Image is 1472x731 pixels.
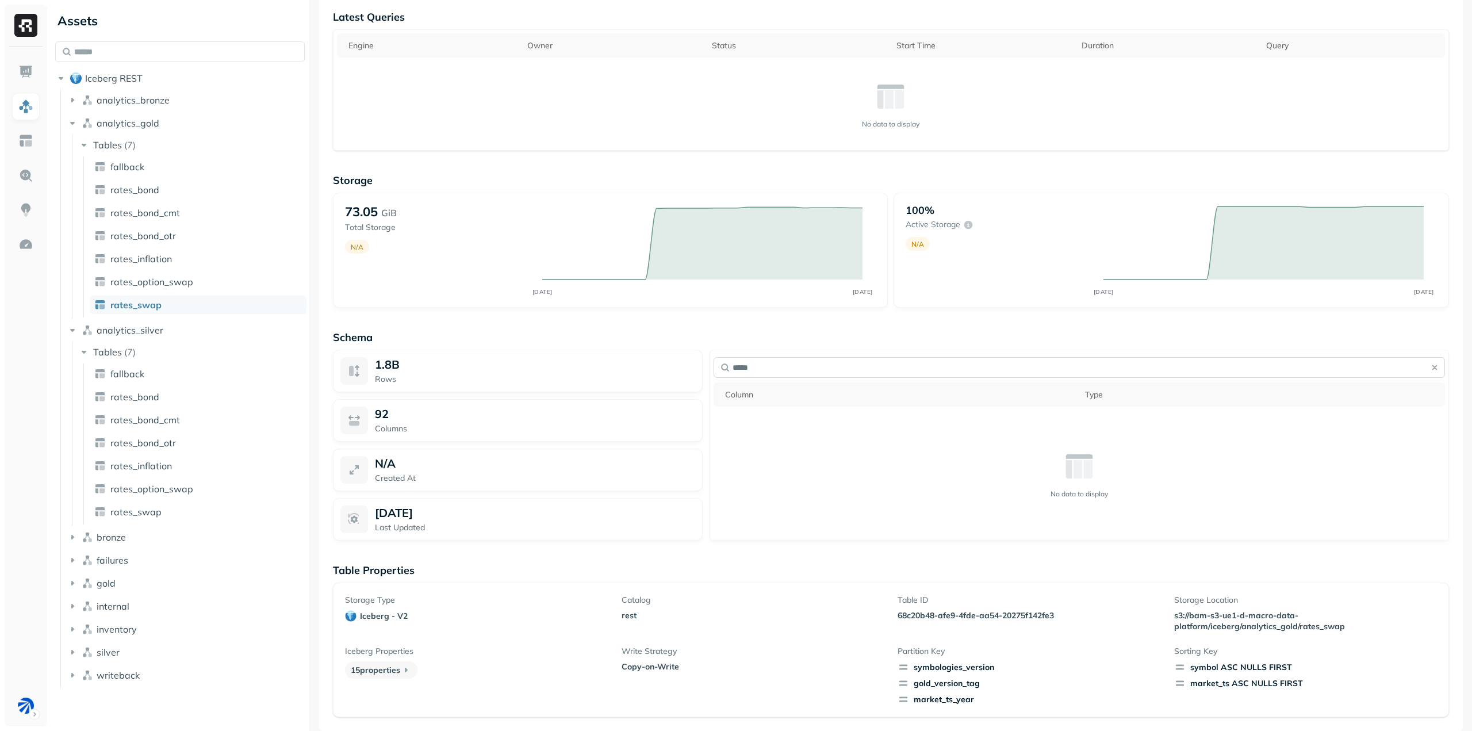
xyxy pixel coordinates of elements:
img: namespace [82,669,93,681]
img: table [94,161,106,173]
img: table [94,368,106,380]
img: table [94,414,106,426]
span: Tables [93,346,122,358]
div: Column [725,389,1074,400]
span: rates_swap [110,299,162,311]
img: table [94,207,106,219]
p: Table Properties [333,564,1449,577]
button: analytics_silver [67,321,305,339]
button: failures [67,551,305,569]
a: rates_inflation [90,457,306,475]
p: 92 [375,407,389,421]
img: Asset Explorer [18,133,33,148]
button: analytics_bronze [67,91,305,109]
span: gold [97,577,116,589]
p: Copy-on-Write [622,661,884,672]
p: ( 7 ) [124,346,136,358]
button: gold [67,574,305,592]
a: rates_option_swap [90,273,306,291]
span: gold_version_tag [898,678,1160,689]
img: Optimization [18,237,33,252]
span: 1.8B [375,357,400,372]
a: rates_bond_otr [90,434,306,452]
p: Last Updated [375,522,695,533]
p: N/A [911,240,924,248]
span: analytics_bronze [97,94,170,106]
tspan: [DATE] [1413,288,1433,296]
p: Created At [375,473,695,484]
p: Columns [375,423,695,434]
p: No data to display [862,120,919,128]
p: N/A [351,243,363,251]
a: rates_option_swap [90,480,306,498]
span: rates_bond_otr [110,230,176,242]
span: market_ts_year [898,694,1160,705]
p: 100% [906,204,934,217]
span: rates_bond_cmt [110,414,180,426]
div: symbol ASC NULLS FIRST [1174,661,1437,673]
p: s3://bam-s3-ue1-d-macro-data-platform/iceberg/analytics_gold/rates_swap [1174,610,1347,632]
img: table [94,276,106,288]
img: namespace [82,600,93,612]
p: Iceberg Properties [345,646,608,657]
a: rates_swap [90,296,306,314]
img: namespace [82,623,93,635]
img: root [70,72,82,84]
a: fallback [90,158,306,176]
img: Query Explorer [18,168,33,183]
span: bronze [97,531,126,543]
a: rates_bond [90,181,306,199]
span: Tables [93,139,122,151]
img: table [94,460,106,472]
img: namespace [82,324,93,336]
img: table [94,391,106,403]
button: Tables(7) [78,136,306,154]
p: rest [622,610,884,621]
a: rates_bond_cmt [90,204,306,222]
p: iceberg - v2 [360,611,408,622]
button: analytics_gold [67,114,305,132]
tspan: [DATE] [1093,288,1113,296]
img: table [94,230,106,242]
p: N/A [375,456,396,470]
p: No data to display [1051,489,1108,498]
a: rates_bond_otr [90,227,306,245]
p: Catalog [622,595,884,606]
p: Total Storage [345,222,531,233]
img: table [94,184,106,196]
a: fallback [90,365,306,383]
span: rates_option_swap [110,483,193,495]
div: Start Time [896,40,1069,51]
img: Ryft [14,14,37,37]
p: Partition Key [898,646,1160,657]
span: silver [97,646,120,658]
div: Engine [348,40,516,51]
img: namespace [82,554,93,566]
p: 73.05 [345,204,378,220]
img: namespace [82,531,93,543]
p: ( 7 ) [124,139,136,151]
p: GiB [381,206,397,220]
tspan: [DATE] [853,288,873,296]
span: rates_bond_cmt [110,207,180,219]
p: Storage Location [1174,595,1437,606]
img: BAM Dev [18,698,34,714]
span: rates_inflation [110,253,172,265]
div: Owner [527,40,700,51]
a: rates_bond [90,388,306,406]
tspan: [DATE] [532,288,553,296]
p: Storage Type [345,595,608,606]
img: namespace [82,117,93,129]
span: rates_inflation [110,460,172,472]
img: iceberg - v2 [345,610,356,622]
span: rates_option_swap [110,276,193,288]
span: fallback [110,368,144,380]
img: Dashboard [18,64,33,79]
a: rates_inflation [90,250,306,268]
button: inventory [67,620,305,638]
div: Duration [1082,40,1255,51]
img: table [94,506,106,518]
div: Type [1085,389,1439,400]
p: Latest Queries [333,10,1449,24]
img: namespace [82,577,93,589]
